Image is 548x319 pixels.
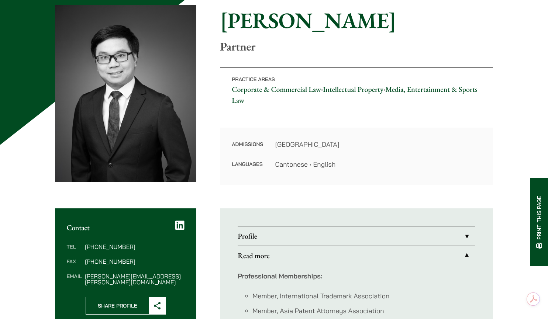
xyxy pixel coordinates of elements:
strong: Professional Memberships: [238,272,322,280]
a: Corporate & Commercial Law [232,84,321,94]
dt: Tel [67,244,82,259]
h1: [PERSON_NAME] [220,7,493,34]
a: Intellectual Property [323,84,383,94]
a: Profile [238,226,475,246]
dd: [PERSON_NAME][EMAIL_ADDRESS][PERSON_NAME][DOMAIN_NAME] [85,273,185,285]
dd: Cantonese • English [275,159,481,169]
h2: Contact [67,223,185,232]
dt: Languages [232,159,263,169]
dt: Admissions [232,139,263,159]
span: Practice Areas [232,76,275,83]
button: Share Profile [86,297,166,315]
dt: Fax [67,259,82,273]
p: • • [220,67,493,112]
p: Partner [220,39,493,53]
span: Share Profile [86,297,149,314]
dd: [GEOGRAPHIC_DATA] [275,139,481,149]
a: Media, Entertainment & Sports Law [232,84,477,105]
li: Member, Asia Patent Attorneys Association [252,306,475,316]
li: Member, International Trademark Association [252,291,475,301]
dd: [PHONE_NUMBER] [85,259,185,264]
a: LinkedIn [175,220,185,230]
a: Read more [238,246,475,265]
dt: Email [67,273,82,285]
dd: [PHONE_NUMBER] [85,244,185,250]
